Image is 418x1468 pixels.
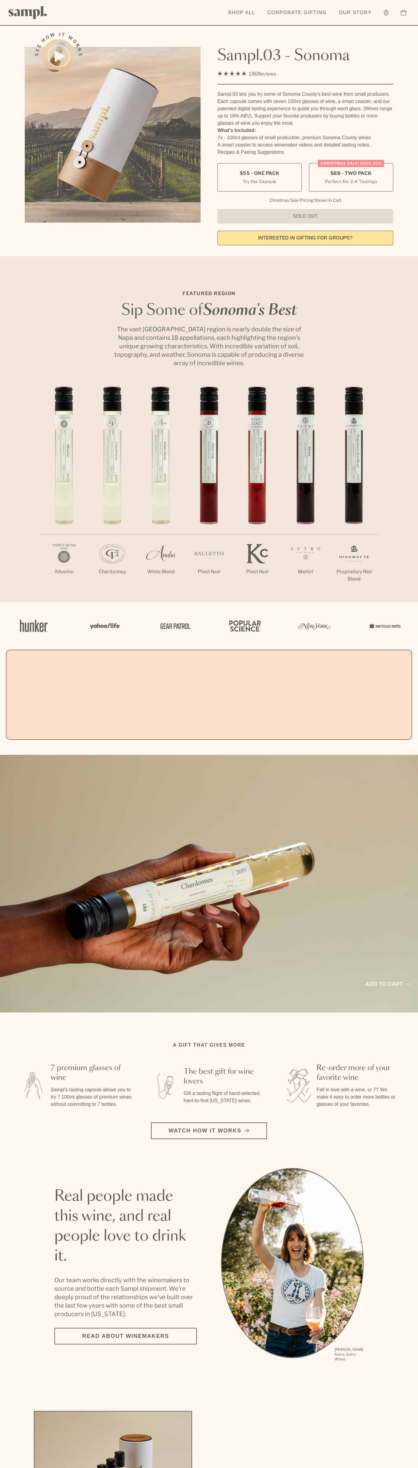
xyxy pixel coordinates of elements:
[330,387,378,602] li: 7 / 7
[233,387,281,595] li: 5 / 7
[51,1063,133,1083] h3: 7 premium glasses of wine
[264,6,330,19] a: Corporate Gifting
[112,290,306,297] p: Featured Region
[51,1086,133,1108] p: Sampl's tasting capsule allows you to try 7 100ml glasses of premium wines without committing to ...
[325,178,377,185] small: Perfect For 2-4 Tastings
[226,613,262,639] img: Artboard_4_28b4d326-c26e-48f9-9c80-911f17d6414e_x450.png
[217,70,276,78] div: 136Reviews
[137,387,185,595] li: 3 / 7
[317,1086,399,1108] p: Fall in love with a wine, or 7? We make it easy to order more bottles or glasses of your favorites.
[330,568,378,583] p: Proprietary Red Blend
[217,141,393,149] li: A smart coaster to access winemaker videos and detailed tasting notes.
[112,325,306,367] p: The vast [GEOGRAPHIC_DATA] region is nearly double the size of Napa and contains 18 appellations,...
[221,1168,364,1363] div: slide 1
[203,303,297,318] em: Sonoma's Best
[225,6,258,19] a: Shop All
[243,178,276,185] small: Try the Capsule
[330,170,372,177] span: $88 - Two Pack
[86,613,122,639] img: Artboard_6_04f9a106-072f-468a-bdd7-f11783b05722_x450.png
[88,568,137,575] p: Chardonnay
[88,387,137,595] li: 2 / 7
[16,613,52,639] img: Artboard_1_c8cd28af-0030-4af1-819c-248e302c7f06_x450.png
[217,231,393,245] a: interested in gifting for groups?
[317,1063,399,1083] h3: Re-order more of your favorite wine
[217,149,393,156] li: Recipes & Pairing Suggestions
[25,47,201,223] img: Sampl.03 - Sonoma
[296,613,332,639] img: Artboard_3_0b291449-6e8c-4d07-b2c2-3f3601a19cd1_x450.png
[233,568,281,575] p: Pinot Noir
[221,1168,364,1363] ul: carousel
[42,39,76,73] button: See how it works
[185,387,233,595] li: 4 / 7
[365,980,410,988] a: Add to cart
[336,6,375,19] a: Our Story
[185,568,233,575] p: Pinot Noir
[54,1186,197,1266] h2: Real people made this wine, and real people love to drink it.
[184,1090,266,1104] p: Gift a tasting flight of hand-selected, hard-to-find [US_STATE] wines.
[217,91,393,127] div: Sampl.03 lets you try some of Sonoma County's best wine from small producers. Each capsule comes ...
[184,1067,266,1086] h3: The best gift for wine lovers
[40,568,88,575] p: Albarino
[335,1347,364,1362] p: [PERSON_NAME] Sutro, Sutro Wines
[257,71,276,77] span: Reviews
[40,387,88,595] li: 1 / 7
[217,209,393,224] button: Sold Out
[54,1276,197,1318] p: Our team works directly with the winemakers to source and bottle each Sampl shipment. We’re deepl...
[112,303,306,318] h2: Sip Some of
[281,387,330,595] li: 6 / 7
[266,198,344,203] li: Christmas Sale Pricing Shown In Cart
[137,568,185,575] p: White Blend
[151,1122,267,1139] button: Watch how it works
[8,6,47,19] img: Sampl logo
[217,47,393,65] h1: Sampl.03 - Sonoma
[54,1328,197,1344] a: Read about Winemakers
[318,160,384,167] div: Christmas SALE! Save 20%
[217,134,393,141] li: 7x - 100ml glasses of small production, premium Sonoma County wines
[240,170,280,177] span: $55 - One Pack
[173,1041,245,1049] h2: A gift that gives more
[217,128,256,133] strong: What’s Included:
[156,613,192,639] img: Artboard_5_7fdae55a-36fd-43f7-8bfd-f74a06a2878e_x450.png
[249,71,257,77] span: 136
[281,568,330,575] p: Merlot
[366,613,402,639] img: Artboard_7_5b34974b-f019-449e-91fb-745f8d0877ee_x450.png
